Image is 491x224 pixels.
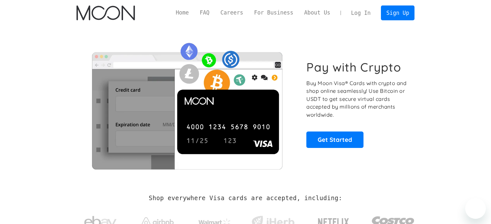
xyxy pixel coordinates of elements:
img: Moon Logo [77,5,135,20]
a: FAQ [194,9,215,17]
a: home [77,5,135,20]
a: About Us [299,9,336,17]
h1: Pay with Crypto [306,60,401,74]
a: Home [170,9,194,17]
p: Buy Moon Visa® Cards with crypto and shop online seamlessly! Use Bitcoin or USDT to get secure vi... [306,79,407,119]
a: For Business [249,9,299,17]
a: Careers [215,9,249,17]
h2: Shop everywhere Visa cards are accepted, including: [149,195,342,202]
a: Sign Up [381,5,414,20]
a: Get Started [306,131,363,148]
img: Moon Cards let you spend your crypto anywhere Visa is accepted. [77,38,298,169]
iframe: Button to launch messaging window [465,198,486,219]
a: Log In [346,6,376,20]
